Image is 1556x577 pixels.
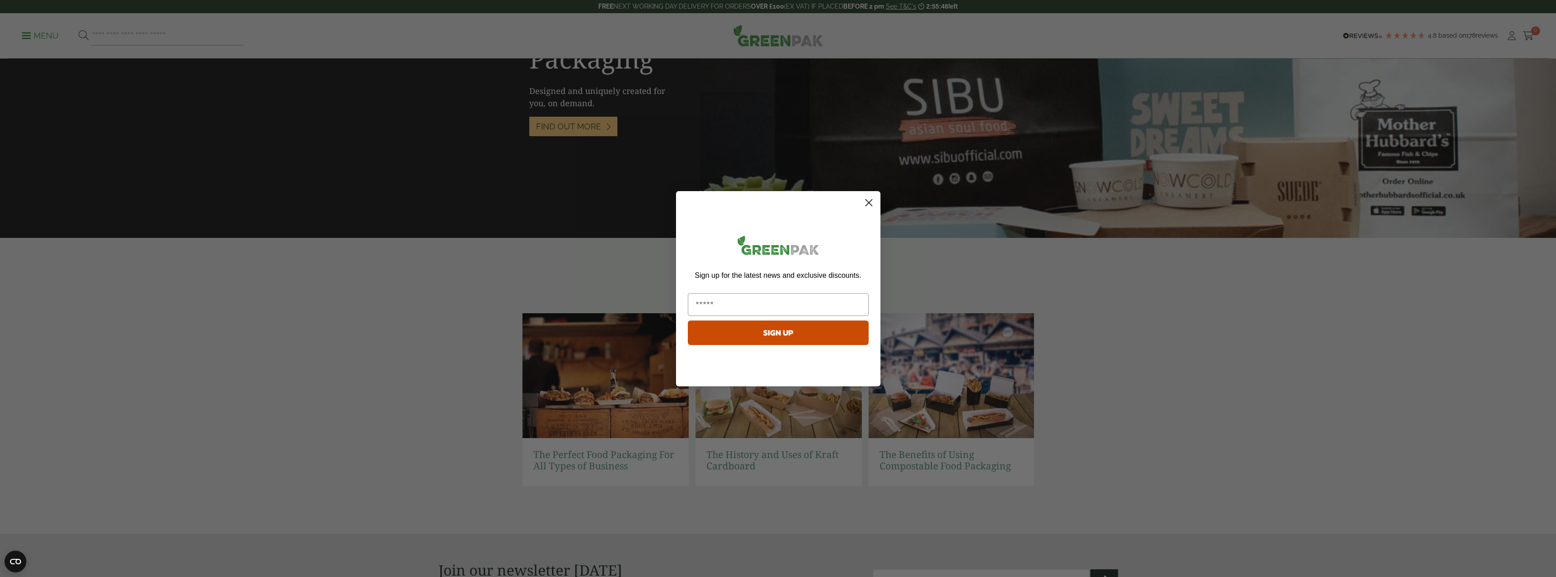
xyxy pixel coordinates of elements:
button: Open CMP widget [5,551,26,572]
button: Close dialog [861,195,877,211]
img: greenpak_logo [688,232,869,262]
span: Sign up for the latest news and exclusive discounts. [695,271,861,279]
button: SIGN UP [688,321,869,345]
input: Email [688,293,869,316]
